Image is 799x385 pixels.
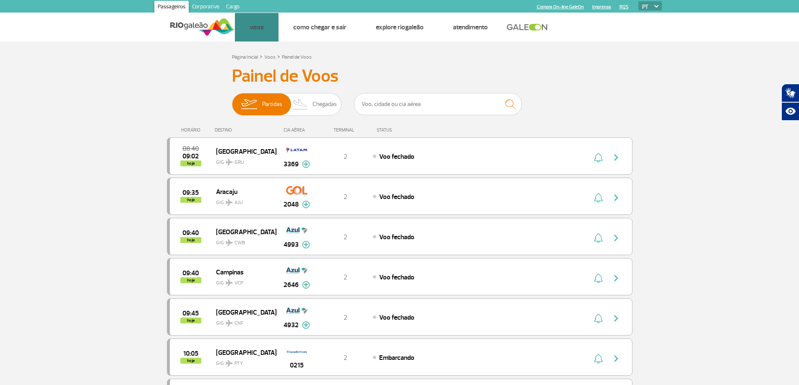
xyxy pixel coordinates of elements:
img: mais-info-painel-voo.svg [302,321,310,329]
span: 2646 [284,280,299,290]
a: Atendimento [453,23,488,31]
span: Voo fechado [379,233,414,241]
span: GIG [216,355,270,367]
img: seta-direita-painel-voo.svg [611,313,621,323]
span: Chegadas [312,93,337,115]
span: hoje [180,358,201,364]
div: STATUS [372,127,441,133]
button: Abrir tradutor de língua de sinais. [781,84,799,102]
img: seta-direita-painel-voo.svg [611,354,621,364]
span: 2 [344,152,347,161]
span: [GEOGRAPHIC_DATA] [216,146,270,157]
img: mais-info-painel-voo.svg [302,241,310,248]
span: GRU [234,159,244,166]
span: [GEOGRAPHIC_DATA] [216,226,270,237]
img: mais-info-painel-voo.svg [302,201,310,208]
img: destiny_airplane.svg [226,320,233,326]
span: hoje [180,197,201,203]
div: HORÁRIO [169,127,215,133]
span: 4993 [284,240,299,250]
span: 2025-08-26 08:40:00 [182,146,199,152]
h3: Painel de Voos [232,66,567,87]
img: destiny_airplane.svg [226,239,233,246]
img: slider-embarque [236,93,262,115]
span: GIG [216,275,270,287]
span: Voo fechado [379,313,414,322]
span: 2 [344,233,347,241]
img: destiny_airplane.svg [226,279,233,286]
img: sino-painel-voo.svg [594,313,603,323]
span: [GEOGRAPHIC_DATA] [216,307,270,318]
span: [GEOGRAPHIC_DATA] [216,347,270,358]
span: 3369 [284,159,299,169]
button: Abrir recursos assistivos. [781,102,799,121]
span: PTY [234,360,243,367]
img: seta-direita-painel-voo.svg [611,193,621,203]
a: Painel de Voos [282,54,312,60]
span: 2025-08-26 09:45:00 [182,310,199,316]
span: Voo fechado [379,152,414,161]
span: GIG [216,194,270,207]
span: 2 [344,273,347,282]
span: hoje [180,237,201,243]
img: slider-desembarque [288,93,313,115]
div: CIA AÉREA [276,127,318,133]
a: > [277,52,280,61]
span: GIG [216,154,270,166]
img: mais-info-painel-voo.svg [302,281,310,289]
a: Página Inicial [232,54,258,60]
span: Aracaju [216,186,270,197]
span: Campinas [216,266,270,277]
span: hoje [180,277,201,283]
a: Voos [250,23,264,31]
span: Embarcando [379,354,414,362]
span: 2025-08-26 09:40:00 [182,270,199,276]
span: GIG [216,315,270,327]
div: DESTINO [215,127,276,133]
a: > [260,52,263,61]
span: 2025-08-26 09:40:00 [182,230,199,236]
a: Como chegar e sair [293,23,346,31]
a: Compra On-line GaleOn [537,4,584,10]
span: hoje [180,318,201,323]
span: hoje [180,160,201,166]
span: Partidas [262,93,282,115]
img: sino-painel-voo.svg [594,354,603,364]
span: 2025-08-26 09:35:00 [182,190,199,196]
span: GIG [216,235,270,247]
img: mais-info-painel-voo.svg [302,160,310,168]
span: CWB [234,239,245,247]
img: seta-direita-painel-voo.svg [611,273,621,283]
div: TERMINAL [318,127,372,133]
img: seta-direita-painel-voo.svg [611,152,621,163]
img: sino-painel-voo.svg [594,152,603,163]
a: RQS [619,4,629,10]
span: CNF [234,320,243,327]
span: 2025-08-26 09:02:00 [182,153,199,159]
a: Explore RIOgaleão [376,23,424,31]
a: Corporativo [189,1,223,14]
span: 4932 [284,320,299,330]
img: destiny_airplane.svg [226,199,233,206]
input: Voo, cidade ou cia aérea [354,93,522,115]
img: sino-painel-voo.svg [594,193,603,203]
span: 2048 [284,199,299,209]
span: 2 [344,313,347,322]
span: 0215 [290,360,304,370]
div: Plugin de acessibilidade da Hand Talk. [781,84,799,121]
span: 2 [344,354,347,362]
span: VCP [234,279,243,287]
a: Passageiros [154,1,189,14]
img: destiny_airplane.svg [226,360,233,367]
span: Voo fechado [379,193,414,201]
img: seta-direita-painel-voo.svg [611,233,621,243]
img: destiny_airplane.svg [226,159,233,165]
a: Voos [264,54,276,60]
span: Voo fechado [379,273,414,282]
img: sino-painel-voo.svg [594,273,603,283]
img: sino-painel-voo.svg [594,233,603,243]
span: AJU [234,199,243,207]
span: 2025-08-26 10:05:00 [183,351,198,357]
a: Imprensa [592,4,611,10]
span: 2 [344,193,347,201]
